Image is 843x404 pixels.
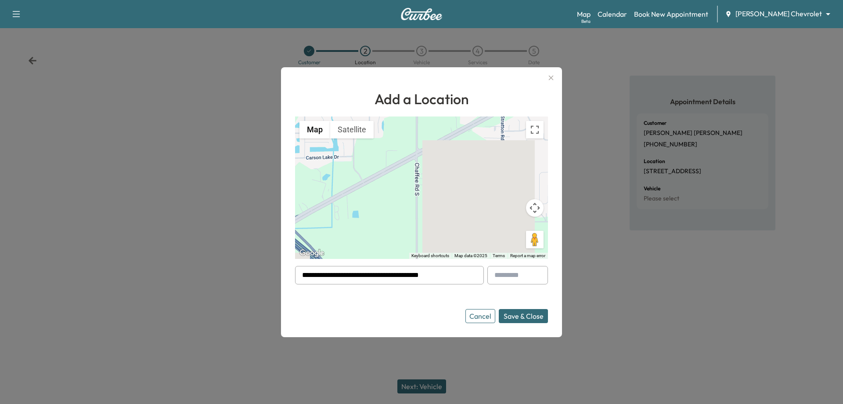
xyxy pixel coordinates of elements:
[598,9,627,19] a: Calendar
[330,121,374,138] button: Show satellite imagery
[526,199,544,217] button: Map camera controls
[411,253,449,259] button: Keyboard shortcuts
[493,253,505,258] a: Terms (opens in new tab)
[299,121,330,138] button: Show street map
[295,88,548,109] h1: Add a Location
[526,231,544,248] button: Drag Pegman onto the map to open Street View
[735,9,822,19] span: [PERSON_NAME] Chevrolet
[581,18,591,25] div: Beta
[510,253,545,258] a: Report a map error
[297,247,326,259] img: Google
[499,309,548,323] button: Save & Close
[577,9,591,19] a: MapBeta
[297,247,326,259] a: Open this area in Google Maps (opens a new window)
[634,9,708,19] a: Book New Appointment
[400,8,443,20] img: Curbee Logo
[526,121,544,138] button: Toggle fullscreen view
[454,253,487,258] span: Map data ©2025
[465,309,495,323] button: Cancel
